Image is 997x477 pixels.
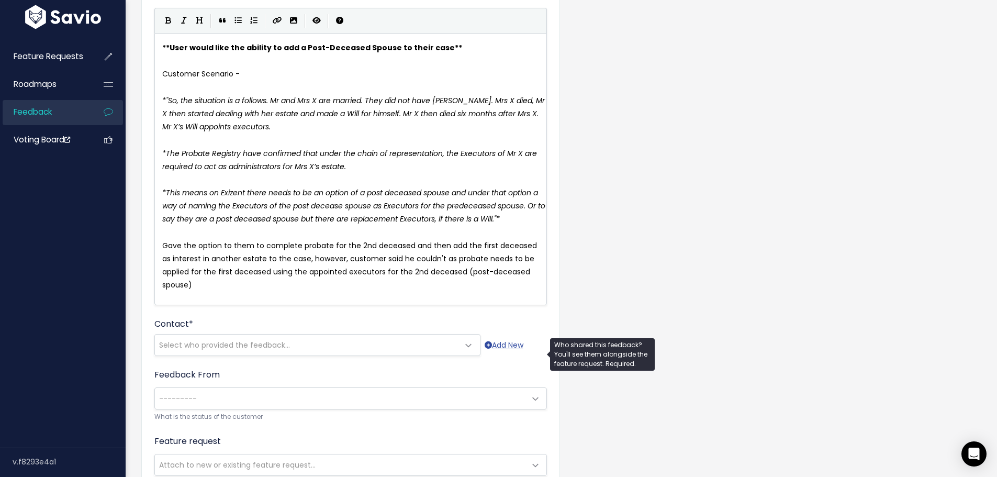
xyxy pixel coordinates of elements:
span: Customer Scenario - [162,69,240,79]
label: Feature request [154,435,221,448]
span: User would like the ability to add a Post-Deceased Spouse to their case [170,42,455,53]
label: Contact [154,318,193,330]
span: This means on Exizent there needs to be an option of a post deceased spouse and under that option... [162,187,547,224]
span: Feedback [14,106,52,117]
i: | [305,14,306,27]
button: Markdown Guide [332,13,348,29]
a: Feedback [3,100,87,124]
div: Who shared this feedback? You'll see them alongside the feature request. Required. [550,338,655,371]
span: Attach to new or existing feature request... [159,460,316,470]
button: Bold [160,13,176,29]
a: Roadmaps [3,72,87,96]
img: logo-white.9d6f32f41409.svg [23,5,104,29]
i: | [328,14,329,27]
label: Feedback From [154,369,220,381]
small: What is the status of the customer [154,412,547,423]
span: The Probate Registry have confirmed that under the chain of representation, the Executors of Mr X... [162,148,539,172]
a: Feature Requests [3,45,87,69]
button: Heading [192,13,207,29]
button: Numbered List [246,13,262,29]
span: "So, the situation is a follows. Mr and Mrs X are married. They did not have [PERSON_NAME]. Mrs X... [162,95,547,132]
span: --------- [159,393,197,404]
a: Add New [485,339,523,352]
span: Voting Board [14,134,70,145]
span: Feature Requests [14,51,83,62]
button: Toggle Preview [309,13,324,29]
div: v.f8293e4a1 [13,448,126,475]
i: | [210,14,211,27]
button: Import an image [286,13,301,29]
button: Create Link [269,13,286,29]
span: Gave the option to them to complete probate for the 2nd deceased and then add the first deceased ... [162,240,539,291]
span: Roadmaps [14,79,57,90]
button: Generic List [230,13,246,29]
a: Voting Board [3,128,87,152]
i: | [265,14,266,27]
div: Open Intercom Messenger [961,441,987,467]
button: Italic [176,13,192,29]
span: Select who provided the feedback... [159,340,290,350]
button: Quote [215,13,230,29]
